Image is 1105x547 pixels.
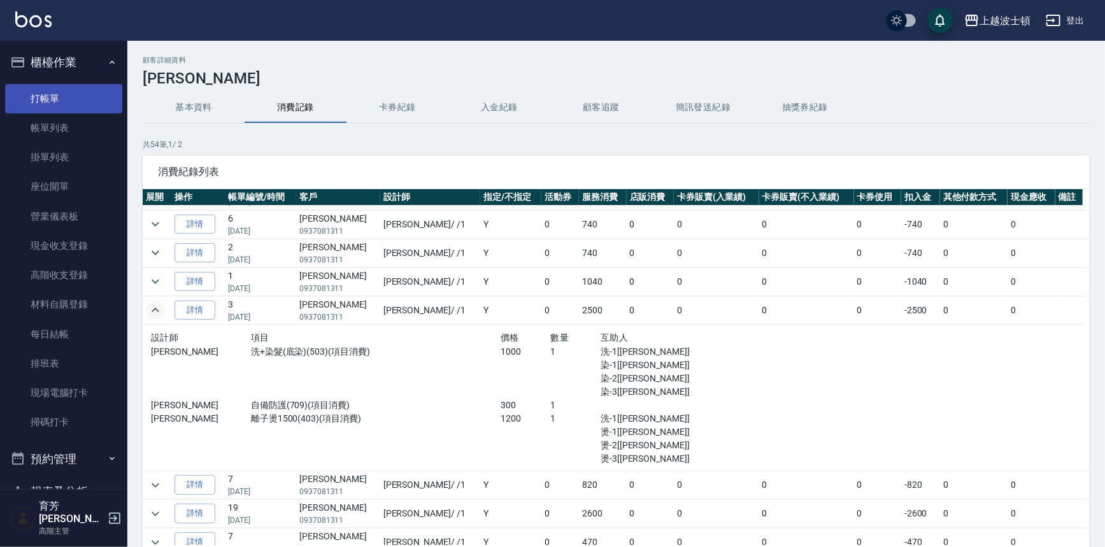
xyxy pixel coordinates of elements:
a: 詳情 [175,504,215,523]
td: 0 [627,296,674,324]
th: 帳單編號/時間 [225,189,296,206]
span: 數量 [551,332,569,343]
td: [PERSON_NAME] / /1 [380,267,481,295]
th: 現金應收 [1008,189,1055,206]
td: 0 [940,210,1008,238]
td: 1 [225,267,296,295]
td: [PERSON_NAME] [296,471,380,499]
td: [PERSON_NAME] / /1 [380,210,481,238]
button: 報表及分析 [5,475,122,508]
td: 0 [627,210,674,238]
a: 現場電腦打卡 [5,378,122,408]
td: [PERSON_NAME] [296,500,380,528]
th: 扣入金 [901,189,940,206]
span: 項目 [251,332,269,343]
td: -740 [901,239,940,267]
td: 0 [854,267,902,295]
span: 消費紀錄列表 [158,166,1074,178]
td: 0 [541,267,579,295]
p: 1200 [501,412,550,425]
td: -1040 [901,267,940,295]
th: 卡券販賣(入業績) [674,189,759,206]
p: 1 [551,399,601,412]
a: 營業儀表板 [5,202,122,231]
td: 2600 [579,500,627,528]
td: 0 [759,296,854,324]
td: 0 [627,471,674,499]
th: 操作 [171,189,225,206]
td: Y [480,296,541,324]
span: 設計師 [151,332,178,343]
p: 300 [501,399,550,412]
td: 0 [674,267,759,295]
td: 0 [1008,210,1055,238]
td: [PERSON_NAME] [296,239,380,267]
p: 洗+染髮(底染)(503)(項目消費) [251,345,501,359]
p: 染-2[[PERSON_NAME]] [601,372,750,385]
p: 洗-1[[PERSON_NAME]] [601,345,750,359]
td: 0 [541,471,579,499]
td: 0 [940,471,1008,499]
td: -740 [901,210,940,238]
td: 0 [940,239,1008,267]
div: 上越波士頓 [980,13,1030,29]
button: expand row [146,301,165,320]
td: 0 [541,296,579,324]
th: 活動券 [541,189,579,206]
th: 其他付款方式 [940,189,1008,206]
img: Logo [15,11,52,27]
td: Y [480,239,541,267]
td: 0 [940,500,1008,528]
td: 0 [854,239,902,267]
td: 0 [674,239,759,267]
p: 燙-1[[PERSON_NAME]] [601,425,750,439]
p: 1000 [501,345,550,359]
td: -2600 [901,500,940,528]
a: 詳情 [175,475,215,495]
button: expand row [146,243,165,262]
p: [PERSON_NAME] [151,345,251,359]
a: 詳情 [175,243,215,263]
td: Y [480,267,541,295]
p: [DATE] [228,515,293,526]
span: 互助人 [601,332,628,343]
button: 預約管理 [5,443,122,476]
td: -2500 [901,296,940,324]
p: 0937081311 [299,283,377,294]
td: 820 [579,471,627,499]
th: 指定/不指定 [480,189,541,206]
button: 入金紀錄 [448,92,550,123]
td: 0 [854,296,902,324]
th: 備註 [1055,189,1083,206]
p: 染-1[[PERSON_NAME]] [601,359,750,372]
th: 服務消費 [579,189,627,206]
td: [PERSON_NAME] / /1 [380,471,481,499]
td: 0 [759,500,854,528]
p: 離子燙1500(403)(項目消費) [251,412,501,425]
a: 高階收支登錄 [5,260,122,290]
a: 打帳單 [5,84,122,113]
td: 19 [225,500,296,528]
td: 6 [225,210,296,238]
td: 0 [940,267,1008,295]
p: 洗-1[[PERSON_NAME]] [601,412,750,425]
a: 詳情 [175,215,215,234]
td: 0 [854,210,902,238]
td: 0 [1008,267,1055,295]
button: 登出 [1041,9,1090,32]
td: 0 [759,210,854,238]
td: 0 [1008,500,1055,528]
p: [PERSON_NAME] [151,412,251,425]
td: 3 [225,296,296,324]
p: [DATE] [228,225,293,237]
td: Y [480,210,541,238]
td: 0 [759,267,854,295]
td: 0 [1008,471,1055,499]
button: expand row [146,272,165,291]
th: 卡券使用 [854,189,902,206]
td: 0 [854,471,902,499]
p: 0937081311 [299,225,377,237]
th: 店販消費 [627,189,674,206]
p: 0937081311 [299,515,377,526]
td: 2 [225,239,296,267]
